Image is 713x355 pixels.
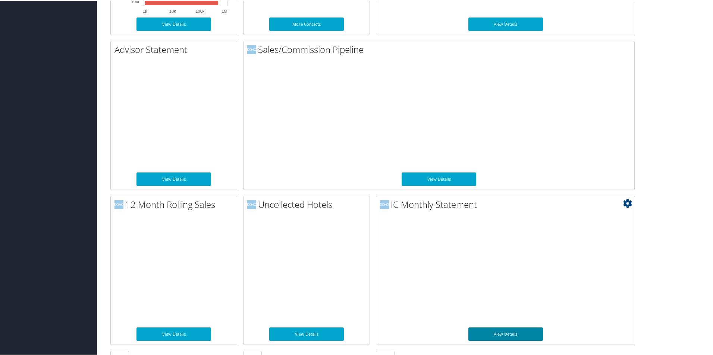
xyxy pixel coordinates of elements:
[247,44,256,53] img: domo-logo.png
[468,17,543,30] a: View Details
[269,327,344,340] a: View Details
[247,197,370,210] h2: Uncollected Hotels
[114,42,237,55] h2: Advisor Statement
[169,8,176,13] text: 10k
[195,8,204,13] text: 100k
[114,197,237,210] h2: 12 Month Rolling Sales
[247,199,256,208] img: domo-logo.png
[222,8,227,13] text: 1M
[247,42,634,55] h2: Sales/Commission Pipeline
[143,8,147,13] text: 1k
[114,199,123,208] img: domo-logo.png
[402,172,476,185] a: View Details
[136,17,211,30] a: View Details
[468,327,543,340] a: View Details
[380,197,635,210] h2: IC Monthly Statement
[380,199,389,208] img: domo-logo.png
[136,327,211,340] a: View Details
[269,17,344,30] a: More Contacts
[136,172,211,185] a: View Details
